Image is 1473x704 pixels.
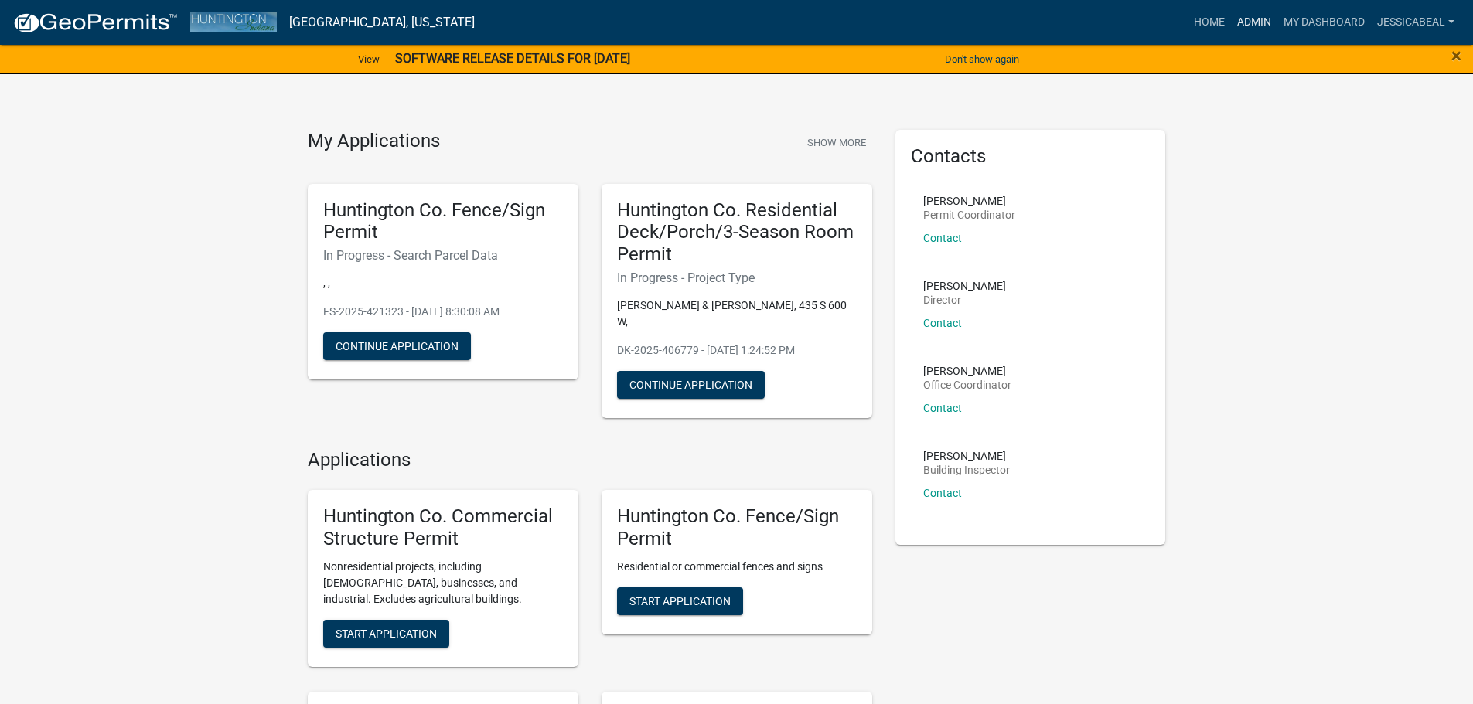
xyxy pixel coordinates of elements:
button: Continue Application [323,332,471,360]
p: Building Inspector [923,464,1010,475]
p: Residential or commercial fences and signs [617,559,857,575]
p: Office Coordinator [923,379,1011,390]
span: Start Application [629,595,731,607]
h4: Applications [308,449,872,471]
button: Show More [801,130,872,155]
h5: Huntington Co. Residential Deck/Porch/3-Season Room Permit [617,199,857,266]
p: [PERSON_NAME] [923,196,1015,206]
p: [PERSON_NAME] [923,451,1010,461]
p: [PERSON_NAME] [923,366,1011,376]
a: Contact [923,232,962,244]
a: My Dashboard [1277,8,1371,37]
a: View [352,46,386,72]
h4: My Applications [308,130,440,153]
button: Start Application [617,587,743,615]
p: , , [323,275,563,291]
p: Director [923,294,1006,305]
span: Start Application [336,627,437,640]
a: Contact [923,317,962,329]
a: Contact [923,487,962,499]
h5: Contacts [911,145,1151,168]
button: Close [1451,46,1461,65]
a: Contact [923,402,962,414]
p: [PERSON_NAME] [923,281,1006,291]
h5: Huntington Co. Fence/Sign Permit [323,199,563,244]
p: [PERSON_NAME] & [PERSON_NAME], 435 S 600 W, [617,298,857,330]
img: Huntington County, Indiana [190,12,277,32]
h6: In Progress - Project Type [617,270,857,285]
a: Home [1188,8,1231,37]
h6: In Progress - Search Parcel Data [323,248,563,263]
button: Start Application [323,620,449,648]
p: Nonresidential projects, including [DEMOGRAPHIC_DATA], businesses, and industrial. Excludes agric... [323,559,563,607]
h5: Huntington Co. Fence/Sign Permit [617,505,857,550]
a: JessicaBeal [1371,8,1461,37]
a: Admin [1231,8,1277,37]
p: FS-2025-421323 - [DATE] 8:30:08 AM [323,304,563,320]
h5: Huntington Co. Commercial Structure Permit [323,505,563,550]
a: [GEOGRAPHIC_DATA], [US_STATE] [289,9,475,36]
p: Permit Coordinator [923,209,1015,220]
button: Don't show again [939,46,1025,72]
span: × [1451,45,1461,66]
p: DK-2025-406779 - [DATE] 1:24:52 PM [617,342,857,359]
strong: SOFTWARE RELEASE DETAILS FOR [DATE] [395,51,630,66]
button: Continue Application [617,371,765,399]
